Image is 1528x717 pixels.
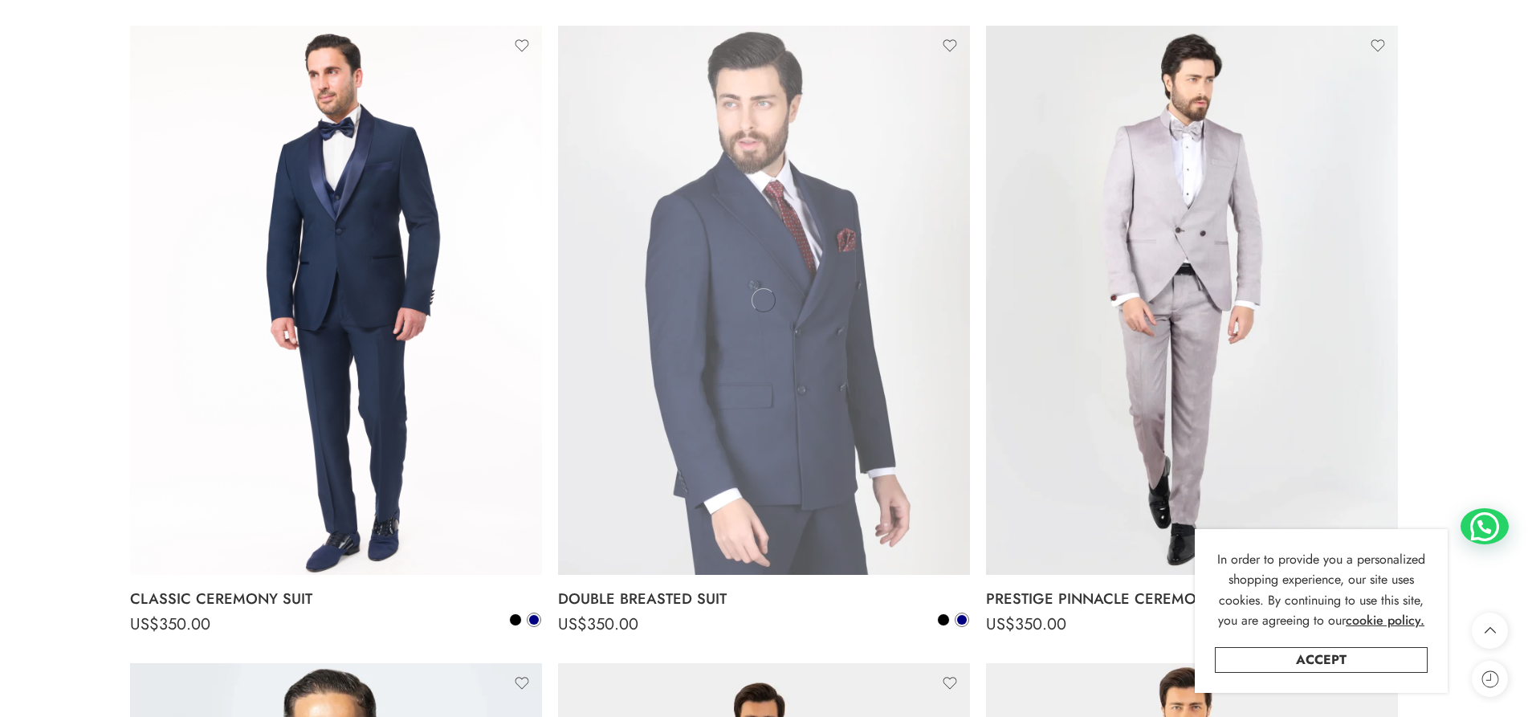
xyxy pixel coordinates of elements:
[130,583,542,615] a: CLASSIC CEREMONY SUIT
[558,613,587,636] span: US$
[1346,610,1424,631] a: cookie policy.
[508,613,523,627] a: Black
[527,613,541,627] a: Navy
[986,583,1398,615] a: PRESTIGE PINNACLE CEREMONY SUIT
[986,613,1015,636] span: US$
[130,613,159,636] span: US$
[558,613,638,636] bdi: 350.00
[130,613,210,636] bdi: 350.00
[1215,647,1428,673] a: Accept
[558,583,970,615] a: DOUBLE BREASTED SUIT
[1217,550,1425,630] span: In order to provide you a personalized shopping experience, our site uses cookies. By continuing ...
[986,613,1066,636] bdi: 350.00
